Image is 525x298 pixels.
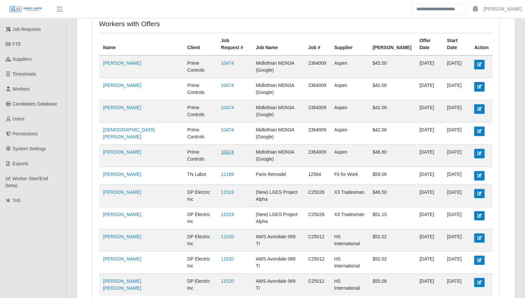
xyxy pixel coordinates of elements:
[443,55,470,78] td: [DATE]
[221,278,234,284] a: 11520
[443,185,470,207] td: [DATE]
[412,3,467,15] input: Search
[443,251,470,273] td: [DATE]
[103,127,155,139] a: [DEMOGRAPHIC_DATA][PERSON_NAME]
[221,256,234,261] a: 11520
[252,273,304,296] td: AWS Avondale 069 TI
[330,100,369,122] td: Aspen
[304,78,330,100] td: 2364009
[369,207,415,229] td: $51.15
[304,145,330,167] td: 2364009
[252,55,304,78] td: Midlothian MDN3A (Google)
[369,273,415,296] td: $55.08
[304,185,330,207] td: C25026
[330,78,369,100] td: Aspen
[443,78,470,100] td: [DATE]
[304,207,330,229] td: C25026
[369,145,415,167] td: $46.80
[13,56,32,62] span: Suppliers
[369,100,415,122] td: $42.00
[103,172,141,177] a: [PERSON_NAME]
[13,198,21,203] span: ToS
[369,229,415,251] td: $52.02
[443,33,470,56] th: Start Date
[369,122,415,145] td: $42.00
[415,33,443,56] th: Offer Date
[252,207,304,229] td: (New) LGES Project Alpha
[304,251,330,273] td: C25012
[369,78,415,100] td: $42.00
[221,83,234,88] a: 10474
[252,78,304,100] td: Midlothian MDN3A (Google)
[183,100,217,122] td: Prime Controls
[369,33,415,56] th: [PERSON_NAME]
[183,145,217,167] td: Prime Controls
[183,273,217,296] td: DP Electric Inc
[221,127,234,132] a: 10474
[252,229,304,251] td: AWS Avondale 069 TI
[304,167,330,185] td: 12564
[13,27,41,32] span: Job Requests
[103,256,141,261] a: [PERSON_NAME]
[443,229,470,251] td: [DATE]
[183,78,217,100] td: Prime Controls
[252,122,304,145] td: Midlothian MDN3A (Google)
[221,212,234,217] a: 11519
[415,229,443,251] td: [DATE]
[330,273,369,296] td: HS International
[330,229,369,251] td: HS International
[13,101,57,107] span: Candidates Database
[443,100,470,122] td: [DATE]
[415,167,443,185] td: [DATE]
[13,86,30,92] span: Workers
[304,33,330,56] th: Job #
[415,185,443,207] td: [DATE]
[330,55,369,78] td: Aspen
[415,78,443,100] td: [DATE]
[103,149,141,155] a: [PERSON_NAME]
[183,55,217,78] td: Prime Controls
[330,251,369,273] td: HS International
[330,122,369,145] td: Aspen
[415,100,443,122] td: [DATE]
[252,167,304,185] td: Paris Remodel
[304,122,330,145] td: 2364009
[330,207,369,229] td: X3 Tradesman
[9,6,42,13] img: SLM Logo
[221,60,234,66] a: 10474
[330,185,369,207] td: X3 Tradesman
[13,116,25,121] span: Users
[183,167,217,185] td: TN Labor
[221,234,234,239] a: 11520
[369,167,415,185] td: $59.00
[304,229,330,251] td: C25012
[5,176,48,188] span: Worker Start/End (beta)
[103,83,141,88] a: [PERSON_NAME]
[304,100,330,122] td: 2364009
[103,212,141,217] a: [PERSON_NAME]
[415,55,443,78] td: [DATE]
[443,145,470,167] td: [DATE]
[221,172,234,177] a: 11169
[484,6,522,13] a: [PERSON_NAME]
[183,207,217,229] td: DP Electric Inc
[252,145,304,167] td: Midlothian MDN3A (Google)
[252,33,304,56] th: Job Name
[183,251,217,273] td: DP Electric Inc
[252,100,304,122] td: Midlothian MDN3A (Google)
[99,33,183,56] th: Name
[443,122,470,145] td: [DATE]
[183,185,217,207] td: DP Electric Inc
[103,234,141,239] a: [PERSON_NAME]
[217,33,252,56] th: Job Request #
[443,167,470,185] td: [DATE]
[221,149,234,155] a: 10474
[13,161,28,166] span: Exports
[330,145,369,167] td: Aspen
[330,167,369,185] td: Fit for Work
[221,189,234,195] a: 11519
[415,207,443,229] td: [DATE]
[252,251,304,273] td: AWS Avondale 069 TI
[304,273,330,296] td: C25012
[369,55,415,78] td: $45.50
